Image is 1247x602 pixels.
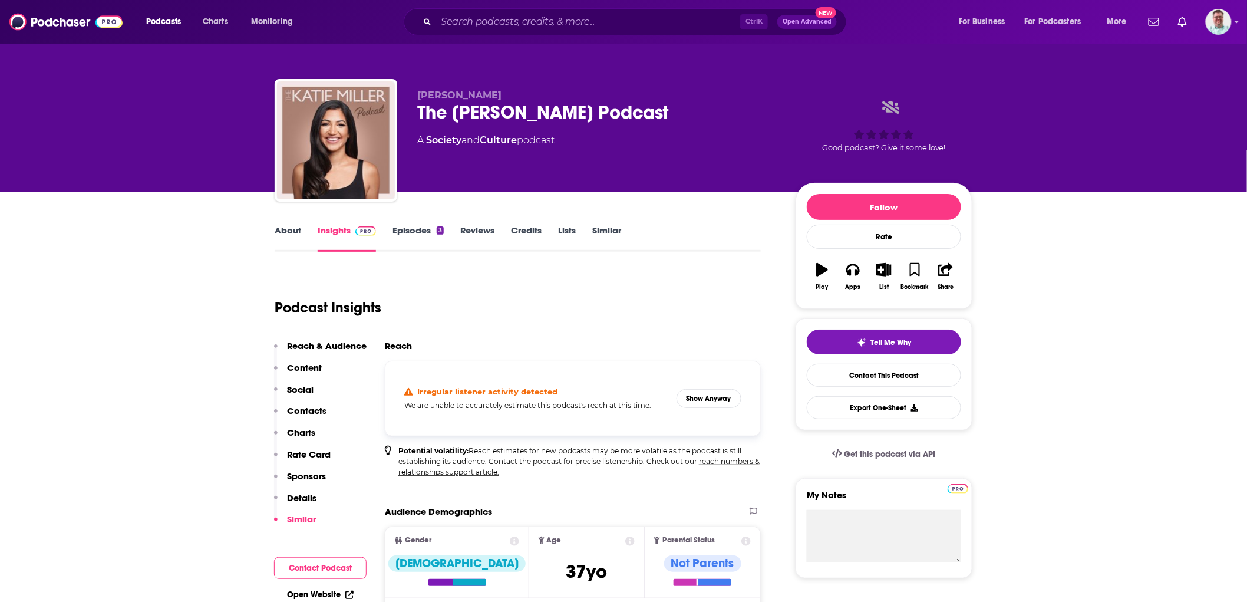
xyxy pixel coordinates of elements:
h5: We are unable to accurately estimate this podcast's reach at this time. [404,401,667,410]
div: Apps [846,284,861,291]
a: InsightsPodchaser Pro [318,225,376,252]
p: Similar [287,514,316,525]
h2: Reach [385,340,412,351]
img: Podchaser - Follow, Share and Rate Podcasts [9,11,123,33]
img: tell me why sparkle [857,338,866,347]
button: List [869,255,899,298]
p: Charts [287,427,315,438]
button: Bookmark [899,255,930,298]
div: Good podcast? Give it some love! [796,90,972,163]
button: Follow [807,194,961,220]
button: open menu [243,12,308,31]
div: Play [816,284,829,291]
span: and [461,134,480,146]
button: Rate Card [274,449,331,471]
a: Get this podcast via API [823,440,945,469]
a: Charts [195,12,235,31]
p: Reach & Audience [287,340,367,351]
button: open menu [138,12,196,31]
h4: Irregular listener activity detected [418,387,558,396]
span: Good podcast? Give it some love! [822,143,946,152]
a: Society [426,134,461,146]
button: Show profile menu [1206,9,1232,35]
span: 37 yo [566,560,608,583]
div: List [879,284,889,291]
a: Credits [511,225,542,252]
div: Bookmark [901,284,929,291]
b: Potential volatility: [398,446,469,455]
img: Podchaser Pro [355,226,376,236]
span: Open Advanced [783,19,832,25]
p: Reach estimates for new podcasts may be more volatile as the podcast is still establishing its au... [398,446,761,478]
button: Contact Podcast [274,557,367,579]
span: Parental Status [662,537,715,544]
p: Details [287,492,316,504]
div: Not Parents [664,555,741,572]
button: Export One-Sheet [807,396,961,419]
input: Search podcasts, credits, & more... [436,12,740,31]
button: Share [931,255,961,298]
span: Logged in as marcus414 [1206,9,1232,35]
span: Age [547,537,562,544]
a: Show notifications dropdown [1144,12,1164,32]
span: [PERSON_NAME] [417,90,502,101]
h2: Audience Demographics [385,506,492,517]
span: New [816,7,837,18]
button: Show Anyway [677,389,741,408]
p: Contacts [287,405,326,416]
a: Reviews [460,225,494,252]
span: Charts [203,14,228,30]
div: A podcast [417,133,555,147]
span: Get this podcast via API [844,449,936,459]
img: The Katie Miller Podcast [277,81,395,199]
button: Apps [837,255,868,298]
button: Reach & Audience [274,340,367,362]
a: Open Website [287,590,354,600]
span: For Podcasters [1025,14,1081,30]
img: User Profile [1206,9,1232,35]
a: Episodes3 [392,225,444,252]
div: 3 [437,226,444,235]
button: open menu [1017,12,1098,31]
div: Share [938,284,954,291]
span: Monitoring [251,14,293,30]
button: tell me why sparkleTell Me Why [807,330,961,354]
a: Similar [592,225,621,252]
p: Rate Card [287,449,331,460]
button: open menu [1098,12,1142,31]
span: Podcasts [146,14,181,30]
span: Gender [405,537,431,544]
p: Sponsors [287,471,326,482]
a: reach numbers & relationships support article. [398,457,760,476]
button: Play [807,255,837,298]
button: Similar [274,514,316,535]
button: Charts [274,427,315,449]
span: More [1107,14,1127,30]
span: For Business [959,14,1005,30]
a: Lists [558,225,576,252]
h1: Podcast Insights [275,299,381,317]
a: Culture [480,134,517,146]
a: Contact This Podcast [807,364,961,387]
button: Social [274,384,314,406]
p: Social [287,384,314,395]
button: Content [274,362,322,384]
span: Tell Me Why [871,338,912,347]
button: Open AdvancedNew [777,15,837,29]
a: Show notifications dropdown [1173,12,1192,32]
div: Search podcasts, credits, & more... [415,8,858,35]
p: Content [287,362,322,373]
button: open menu [951,12,1020,31]
a: Pro website [948,482,968,494]
button: Sponsors [274,471,326,492]
button: Contacts [274,405,326,427]
div: Rate [807,225,961,249]
a: About [275,225,301,252]
button: Details [274,492,316,514]
span: Ctrl K [740,14,768,29]
img: Podchaser Pro [948,484,968,494]
div: [DEMOGRAPHIC_DATA] [388,555,526,572]
label: My Notes [807,489,961,510]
